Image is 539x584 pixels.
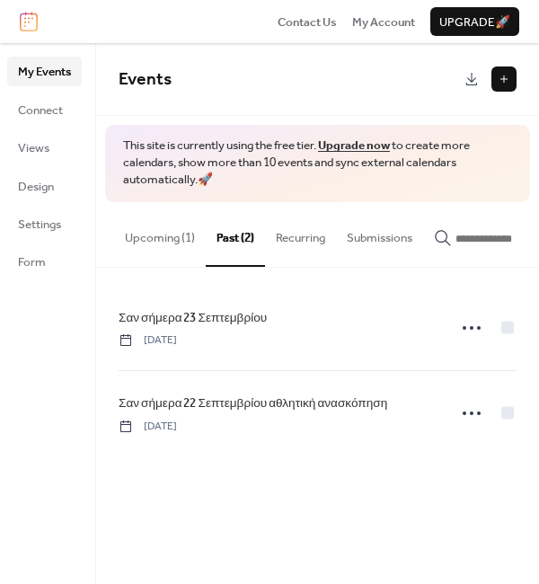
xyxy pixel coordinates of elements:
[7,95,82,124] a: Connect
[119,394,387,412] span: Σαν σήμερα 22 Σεπτεμβρίου αθλητική ανασκόπηση
[278,13,337,31] a: Contact Us
[123,137,512,189] span: This site is currently using the free tier. to create more calendars, show more than 10 events an...
[265,202,336,265] button: Recurring
[18,63,71,81] span: My Events
[439,13,510,31] span: Upgrade 🚀
[18,178,54,196] span: Design
[119,332,177,349] span: [DATE]
[7,133,82,162] a: Views
[430,7,519,36] button: Upgrade🚀
[7,247,82,276] a: Form
[352,13,415,31] a: My Account
[18,253,46,271] span: Form
[206,202,265,267] button: Past (2)
[114,202,206,265] button: Upcoming (1)
[7,209,82,238] a: Settings
[336,202,423,265] button: Submissions
[119,63,172,96] span: Events
[318,134,390,157] a: Upgrade now
[20,12,38,31] img: logo
[7,172,82,200] a: Design
[18,139,49,157] span: Views
[7,57,82,85] a: My Events
[18,102,63,119] span: Connect
[119,419,177,435] span: [DATE]
[119,394,387,413] a: Σαν σήμερα 22 Σεπτεμβρίου αθλητική ανασκόπηση
[119,308,267,328] a: Σαν σήμερα 23 Σεπτεμβρίου
[119,309,267,327] span: Σαν σήμερα 23 Σεπτεμβρίου
[18,216,61,234] span: Settings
